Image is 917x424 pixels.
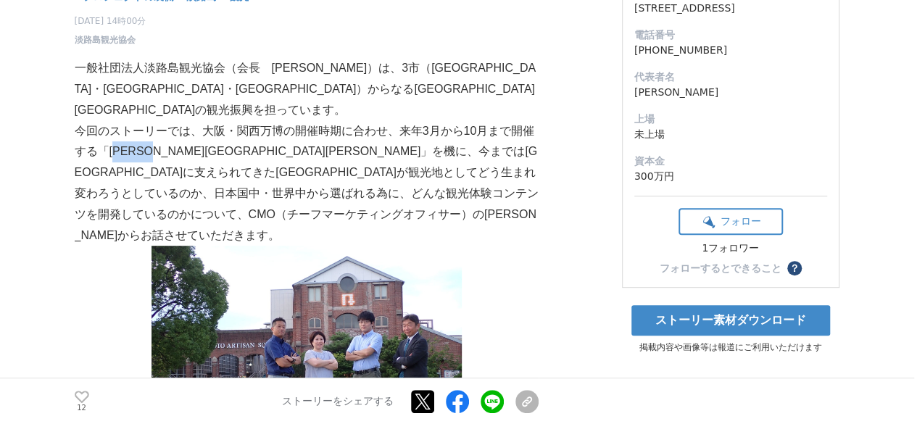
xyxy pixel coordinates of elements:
dt: 上場 [634,112,827,127]
p: 一般社団法人淡路島観光協会（会長 [PERSON_NAME]）は、3市（[GEOGRAPHIC_DATA]・[GEOGRAPHIC_DATA]・[GEOGRAPHIC_DATA]）からなる[GE... [75,58,539,120]
div: フォローするとできること [660,263,781,273]
a: ストーリー素材ダウンロード [631,305,830,336]
span: ？ [789,263,800,273]
p: ストーリーをシェアする [282,395,394,408]
dd: 未上場 [634,127,827,142]
dd: [STREET_ADDRESS] [634,1,827,16]
dd: 300万円 [634,169,827,184]
button: フォロー [679,208,783,235]
p: 12 [75,404,89,412]
dd: [PHONE_NUMBER] [634,43,827,58]
dt: 電話番号 [634,28,827,43]
dt: 代表者名 [634,70,827,85]
button: ？ [787,261,802,275]
p: 今回のストーリーでは、大阪・関西万博の開催時期に合わせ、来年3月から10月まで開催する「[PERSON_NAME][GEOGRAPHIC_DATA][PERSON_NAME]」を機に、今までは[... [75,121,539,246]
dd: [PERSON_NAME] [634,85,827,100]
span: [DATE] 14時00分 [75,14,146,28]
dt: 資本金 [634,154,827,169]
div: 1フォロワー [679,242,783,255]
p: 掲載内容や画像等は報道にご利用いただけます [622,341,839,354]
a: 淡路島観光協会 [75,33,136,46]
